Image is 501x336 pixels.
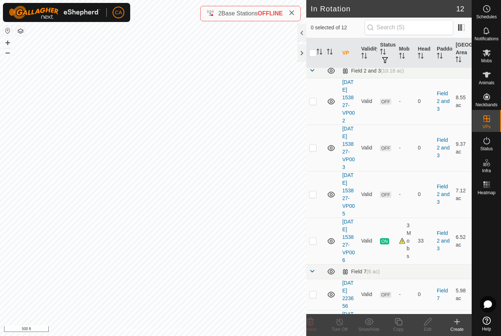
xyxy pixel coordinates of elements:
a: Field 7 [437,288,448,301]
div: Copy [384,326,413,333]
td: 7.12 ac [453,171,472,218]
a: Field 2 and 3 [437,91,450,112]
div: - [399,191,412,198]
span: Neckbands [475,103,497,107]
td: Valid [358,125,377,171]
th: Validity [358,38,377,68]
div: Field 2 and 3 [342,68,404,74]
span: (10.18 ac) [381,68,404,74]
p-sorticon: Activate to sort [317,50,322,56]
td: 6.52 ac [453,218,472,264]
button: – [3,48,12,57]
td: 0 [415,125,434,171]
td: 5.98 ac [453,279,472,310]
div: Edit [413,326,442,333]
span: ON [380,238,389,244]
th: Paddock [434,38,453,68]
h2: In Rotation [311,4,456,13]
span: OFF [380,99,391,105]
span: Mobs [481,59,492,63]
td: Valid [358,279,377,310]
span: OFF [380,292,391,298]
a: Field 2 and 3 [437,184,450,205]
span: OFF [380,145,391,151]
img: Gallagher Logo [9,6,100,19]
p-sorticon: Activate to sort [456,58,461,63]
p-sorticon: Activate to sort [418,54,424,60]
a: Contact Us [160,326,182,333]
span: OFF [380,192,391,198]
a: [DATE] 223656 [342,280,354,309]
a: Field 2 and 3 [437,137,450,158]
span: (6 ac) [366,269,380,274]
span: 0 selected of 12 [311,24,364,32]
div: Show/Hide [354,326,384,333]
p-sorticon: Activate to sort [361,54,367,60]
td: 0 [415,171,434,218]
td: Valid [358,78,377,125]
span: Schedules [476,15,497,19]
td: Valid [358,171,377,218]
a: Privacy Policy [124,326,152,333]
div: Create [442,326,472,333]
a: [DATE] 153827-VP003 [342,126,355,170]
input: Search (S) [365,20,453,35]
a: Help [472,314,501,334]
div: - [399,144,412,152]
span: Base Stations [222,10,258,16]
span: 2 [218,10,222,16]
div: - [399,97,412,105]
th: Mob [396,38,415,68]
td: 9.37 ac [453,125,472,171]
span: Notifications [475,37,498,41]
th: [GEOGRAPHIC_DATA] Area [453,38,472,68]
button: Reset Map [3,26,12,35]
td: 0 [415,78,434,125]
a: [DATE] 153827-VP002 [342,79,355,123]
span: Help [482,327,491,331]
span: Delete [304,327,317,332]
td: Valid [358,218,377,264]
th: Head [415,38,434,68]
p-sorticon: Activate to sort [437,54,443,60]
a: [DATE] 153827-VP006 [342,219,355,263]
div: 3 Mobs [399,222,412,260]
span: Animals [479,81,494,85]
td: 8.55 ac [453,78,472,125]
div: Field 7 [342,269,380,275]
td: 33 [415,218,434,264]
button: Map Layers [16,27,25,36]
td: 0 [415,279,434,310]
a: [DATE] 153827-VP005 [342,172,355,217]
div: Turn Off [325,326,354,333]
a: Field 2 and 3 [437,230,450,251]
span: Heatmap [478,191,495,195]
button: + [3,38,12,47]
div: - [399,291,412,298]
span: VPs [482,125,490,129]
p-sorticon: Activate to sort [327,50,333,56]
span: 12 [456,3,464,14]
span: CA [115,9,122,16]
span: OFFLINE [258,10,283,16]
p-sorticon: Activate to sort [399,54,405,60]
th: Status [377,38,396,68]
span: Infra [482,169,491,173]
th: VP [339,38,358,68]
p-sorticon: Activate to sort [380,50,386,56]
span: Status [480,147,493,151]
